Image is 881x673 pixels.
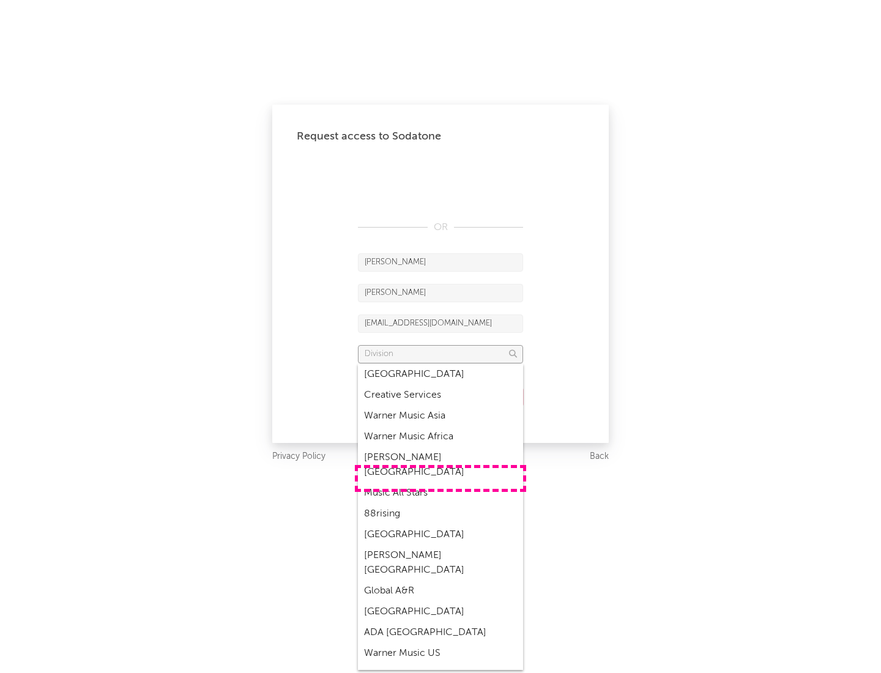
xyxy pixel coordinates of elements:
[590,449,609,464] a: Back
[358,483,523,504] div: Music All Stars
[358,447,523,483] div: [PERSON_NAME] [GEOGRAPHIC_DATA]
[358,345,523,363] input: Division
[358,622,523,643] div: ADA [GEOGRAPHIC_DATA]
[358,406,523,426] div: Warner Music Asia
[358,524,523,545] div: [GEOGRAPHIC_DATA]
[358,581,523,601] div: Global A&R
[358,284,523,302] input: Last Name
[358,545,523,581] div: [PERSON_NAME] [GEOGRAPHIC_DATA]
[358,364,523,385] div: [GEOGRAPHIC_DATA]
[358,385,523,406] div: Creative Services
[358,426,523,447] div: Warner Music Africa
[358,314,523,333] input: Email
[358,504,523,524] div: 88rising
[358,643,523,664] div: Warner Music US
[358,220,523,235] div: OR
[272,449,325,464] a: Privacy Policy
[297,129,584,144] div: Request access to Sodatone
[358,601,523,622] div: [GEOGRAPHIC_DATA]
[358,253,523,272] input: First Name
